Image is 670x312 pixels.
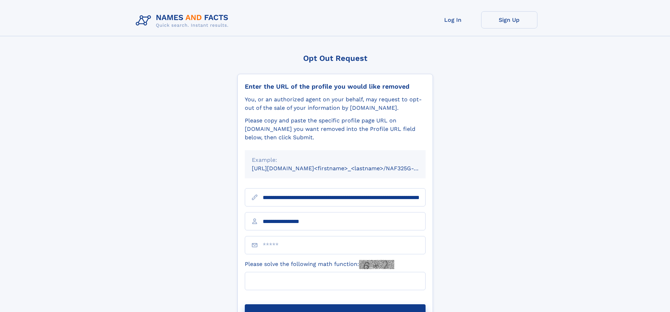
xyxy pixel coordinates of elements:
[425,11,481,28] a: Log In
[252,156,419,164] div: Example:
[481,11,537,28] a: Sign Up
[252,165,439,172] small: [URL][DOMAIN_NAME]<firstname>_<lastname>/NAF325G-xxxxxxxx
[245,83,426,90] div: Enter the URL of the profile you would like removed
[133,11,234,30] img: Logo Names and Facts
[245,116,426,142] div: Please copy and paste the specific profile page URL on [DOMAIN_NAME] you want removed into the Pr...
[237,54,433,63] div: Opt Out Request
[245,95,426,112] div: You, or an authorized agent on your behalf, may request to opt-out of the sale of your informatio...
[245,260,394,269] label: Please solve the following math function:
